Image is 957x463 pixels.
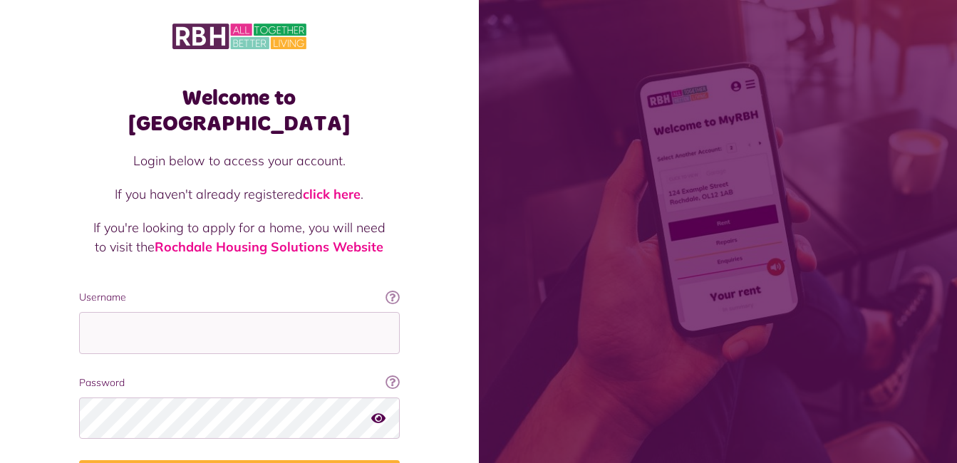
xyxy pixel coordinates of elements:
[93,184,386,204] p: If you haven't already registered .
[172,21,306,51] img: MyRBH
[303,186,361,202] a: click here
[79,85,400,137] h1: Welcome to [GEOGRAPHIC_DATA]
[155,239,383,255] a: Rochdale Housing Solutions Website
[93,218,386,256] p: If you're looking to apply for a home, you will need to visit the
[79,375,400,390] label: Password
[79,290,400,305] label: Username
[93,151,386,170] p: Login below to access your account.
